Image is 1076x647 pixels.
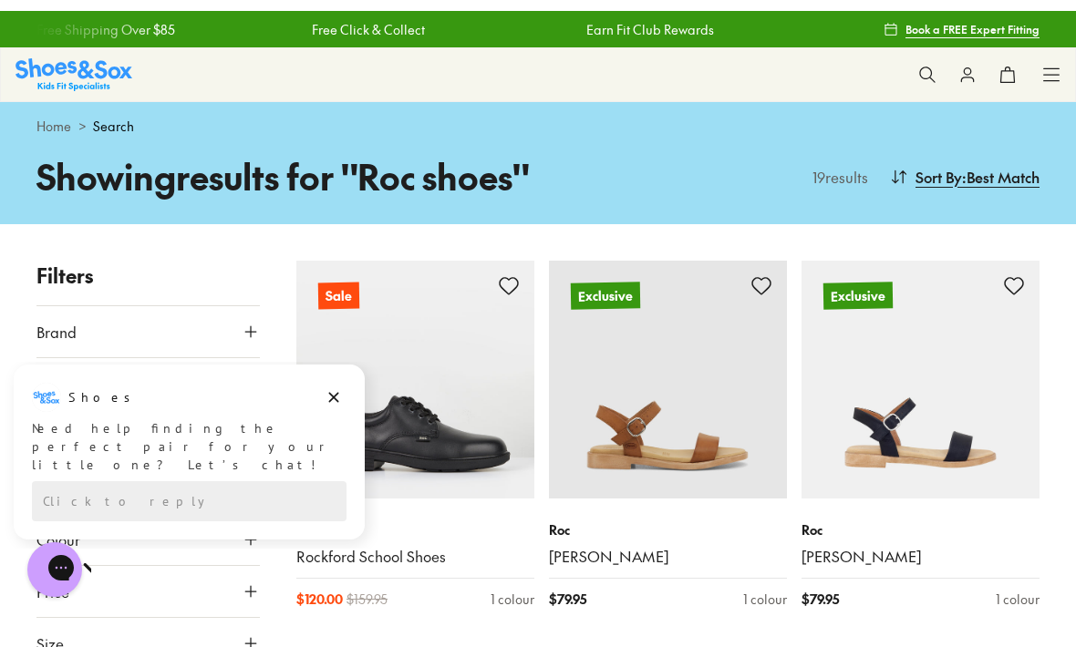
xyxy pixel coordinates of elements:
button: Brand [36,295,260,346]
div: Reply to the campaigns [32,119,347,159]
div: Need help finding the perfect pair for your little one? Let’s chat! [32,57,347,112]
a: Book a FREE Expert Fitting [884,2,1040,35]
p: Roc [549,509,787,529]
div: 1 colour [996,579,1040,598]
div: 1 colour [743,579,787,598]
span: $ 159.95 [347,579,388,598]
a: Exclusive [802,250,1040,488]
a: Rockford School Shoes [296,536,534,556]
span: Size [36,621,64,643]
h3: Shoes [68,26,140,45]
a: [PERSON_NAME] [549,536,787,556]
a: Sale [296,250,534,488]
p: Exclusive [823,271,893,298]
div: Campaign message [14,3,365,178]
button: Dismiss campaign [321,23,347,48]
span: Search [93,106,134,125]
span: : Best Match [962,155,1040,177]
span: Sort By [916,155,962,177]
p: Roc [802,509,1040,529]
div: Message from Shoes. Need help finding the perfect pair for your little one? Let’s chat! [14,21,365,112]
a: [PERSON_NAME] [802,536,1040,556]
img: SNS_Logo_Responsive.svg [16,47,132,79]
span: Brand [36,310,77,332]
span: $ 79.95 [802,579,839,598]
p: Filters [36,250,260,280]
button: Price [36,555,260,606]
p: Exclusive [571,271,640,298]
a: Shoes & Sox [16,47,132,79]
div: > [36,106,1040,125]
a: Free Click & Collect [308,9,421,28]
p: Sale [318,272,359,299]
span: $ 120.00 [296,579,343,598]
button: Age [36,347,260,398]
iframe: Gorgias live chat messenger [18,525,91,592]
a: Exclusive [549,250,787,488]
a: Free Shipping Over $85 [34,9,172,28]
a: Earn Fit Club Rewards [584,9,711,28]
a: Home [36,106,71,125]
p: 19 results [805,155,868,177]
span: $ 79.95 [549,579,586,598]
div: 1 colour [491,579,534,598]
h1: Showing results for " Roc shoes " [36,139,538,191]
p: Roc [296,509,534,529]
button: Sort By:Best Match [890,146,1040,186]
img: Shoes logo [32,21,61,50]
span: Book a FREE Expert Fitting [905,10,1040,26]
